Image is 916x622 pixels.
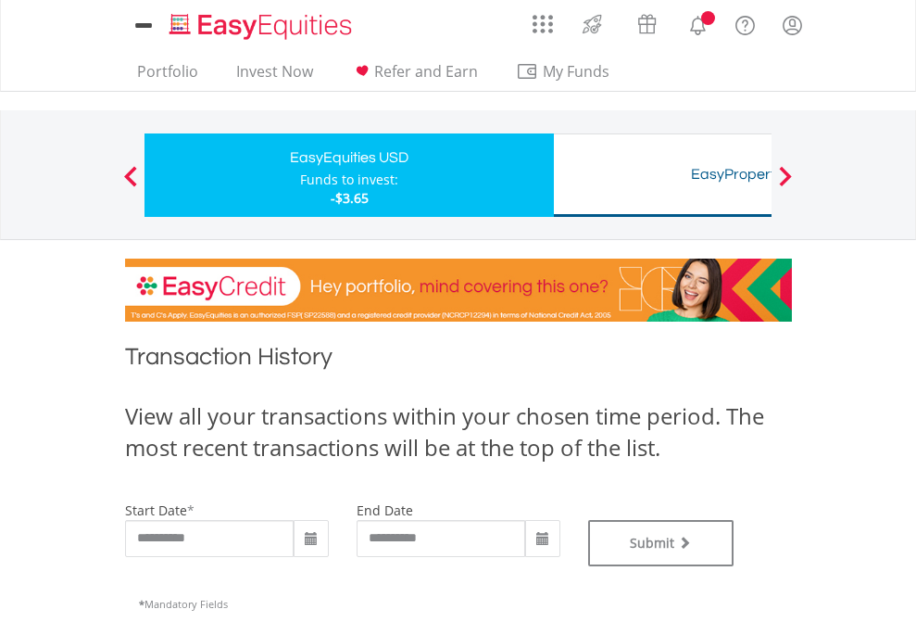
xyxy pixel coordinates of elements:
[769,5,816,45] a: My Profile
[162,5,359,42] a: Home page
[229,62,320,91] a: Invest Now
[125,340,792,382] h1: Transaction History
[722,5,769,42] a: FAQ's and Support
[156,145,543,171] div: EasyEquities USD
[344,62,485,91] a: Refer and Earn
[674,5,722,42] a: Notifications
[521,5,565,34] a: AppsGrid
[139,597,228,611] span: Mandatory Fields
[374,61,478,82] span: Refer and Earn
[300,171,398,189] div: Funds to invest:
[533,14,553,34] img: grid-menu-icon.svg
[112,175,149,194] button: Previous
[125,400,792,464] div: View all your transactions within your chosen time period. The most recent transactions will be a...
[125,259,792,322] img: EasyCredit Promotion Banner
[577,9,608,39] img: thrive-v2.svg
[767,175,804,194] button: Next
[166,11,359,42] img: EasyEquities_Logo.png
[620,5,674,39] a: Vouchers
[588,520,734,566] button: Submit
[331,189,369,207] span: -$3.65
[516,59,637,83] span: My Funds
[125,501,187,519] label: start date
[632,9,662,39] img: vouchers-v2.svg
[130,62,206,91] a: Portfolio
[357,501,413,519] label: end date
